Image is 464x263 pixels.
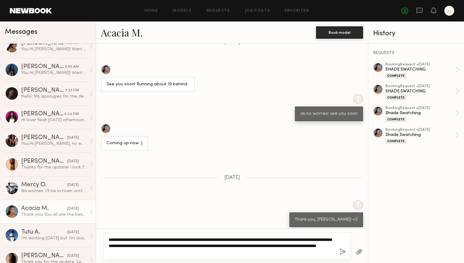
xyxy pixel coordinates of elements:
div: [PERSON_NAME] [21,253,67,259]
div: [PERSON_NAME] [21,87,65,94]
div: Complete [385,117,406,122]
div: Hi love! Yeah [DATE] afternoon is good [21,117,87,123]
a: Home [145,9,158,13]
div: You: Hi [PERSON_NAME], no worries! We will reach back out for the next one. [21,141,87,147]
div: REQUESTS [373,51,459,55]
div: You: Hi [PERSON_NAME]! Wanted to reach out and see what your availability is looking like for an ... [21,70,87,76]
div: Complete [385,73,406,78]
div: booking Request • [DATE] [385,106,455,110]
div: Coming up now :) [106,140,142,147]
div: Shade Swatching [385,132,455,138]
div: [PERSON_NAME] [21,135,67,141]
div: [PERSON_NAME] [21,111,64,117]
div: [PERSON_NAME] [21,64,65,70]
div: I’m working [DATE] but I’m available [DATE] ☺️ [21,235,87,241]
a: Job Posts [245,9,270,13]
div: booking Request • [DATE] [385,128,455,132]
div: History [373,30,459,37]
div: No worries. I’ll be in town until the 26th [21,188,87,194]
a: bookingRequest •[DATE]Shade SwatchingComplete [385,128,459,144]
div: Shade Swatching [385,110,455,116]
div: You: Hi [PERSON_NAME]! Wanted to reach out and see what your availability is looking like for an ... [21,46,87,52]
div: [DATE] [67,182,79,188]
a: Requests [207,9,230,13]
div: Thank you, [PERSON_NAME]! <3 [295,216,358,223]
div: Tutu A. [21,229,67,235]
div: SHADE SWATCHING [385,67,455,72]
a: bookingRequest •[DATE]Shade SwatchingComplete [385,106,459,122]
a: T [444,6,454,16]
div: See you soon! Running about 10 behind : [106,81,189,88]
div: Thank you! You all are the best :) [21,212,87,218]
div: 6:24 PM [64,111,79,117]
div: Hello! My apologies for the delayed response. Unfortunately I was available [DATE] and completely... [21,94,87,99]
div: [DATE] [67,206,79,212]
div: Thanks for the update! I look forward to hearing from you again 😊 [21,164,87,170]
button: Book model [316,26,363,39]
span: Messages [5,29,37,36]
span: [DATE] [224,175,240,180]
div: 7:21 PM [65,88,79,94]
a: Acacia M. [101,26,143,39]
div: 9:55 AM [65,64,79,70]
a: Favorites [285,9,309,13]
a: bookingRequest •[DATE]SHADE SWATCHINGComplete [385,63,459,78]
a: bookingRequest •[DATE]SHADE SWATCHINGComplete [385,84,459,100]
div: Acacia M. [21,206,67,212]
div: SHADE SWATCHING [385,88,455,94]
div: [PERSON_NAME] [21,158,67,164]
div: Mercy O. [21,182,67,188]
div: booking Request • [DATE] [385,63,455,67]
div: [DATE] [67,253,79,259]
a: Models [173,9,191,13]
div: 9:55 AM [65,41,79,46]
a: Book model [316,29,363,35]
div: [DATE] [67,230,79,235]
div: [DATE] [67,135,79,141]
div: Complete [385,139,406,144]
div: Complete [385,95,406,100]
div: [DATE] [67,159,79,164]
div: booking Request • [DATE] [385,84,455,88]
div: ok no worries! see you soon [300,110,358,118]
